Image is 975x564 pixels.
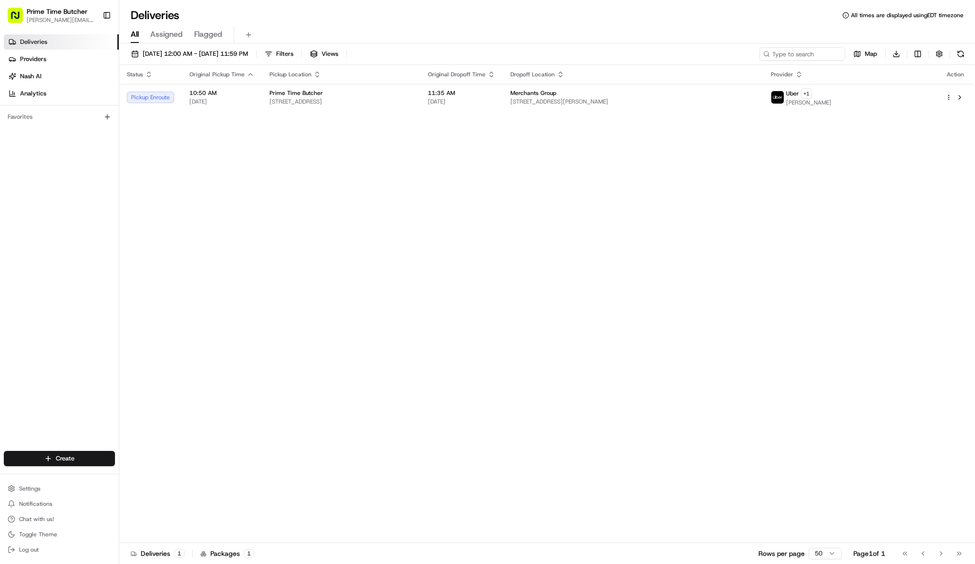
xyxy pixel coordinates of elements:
span: Filters [276,50,293,58]
a: Deliveries [4,34,119,50]
button: Settings [4,482,115,495]
a: Powered byPylon [67,236,115,244]
button: Views [306,47,342,61]
span: Map [865,50,877,58]
a: 💻API Documentation [77,209,157,227]
button: Create [4,451,115,466]
span: Original Pickup Time [189,71,245,78]
img: Angelique Valdez [10,165,25,180]
span: Original Dropoff Time [428,71,486,78]
span: 11:35 AM [428,89,495,97]
div: Start new chat [43,91,156,101]
button: Filters [260,47,298,61]
span: [DATE] [428,98,495,105]
span: Provider [771,71,793,78]
span: Settings [19,485,41,492]
span: [PERSON_NAME] [786,99,831,106]
button: Toggle Theme [4,528,115,541]
button: Log out [4,543,115,556]
span: 10:50 AM [189,89,254,97]
span: Knowledge Base [19,213,73,223]
span: Regen Pajulas [30,148,70,156]
div: Packages [200,549,254,558]
span: Prime Time Butcher [270,89,323,97]
span: Providers [20,55,46,63]
img: Nash [10,10,29,29]
span: Assigned [150,29,183,40]
a: Nash AI [4,69,119,84]
button: See all [148,122,174,134]
span: [STREET_ADDRESS] [270,98,413,105]
span: [STREET_ADDRESS][PERSON_NAME] [510,98,756,105]
span: Dropoff Location [510,71,555,78]
span: Chat with us! [19,515,54,523]
button: Prime Time Butcher[PERSON_NAME][EMAIL_ADDRESS][DOMAIN_NAME] [4,4,99,27]
span: Uber [786,90,799,97]
span: • [79,174,83,181]
span: Log out [19,546,39,554]
p: Welcome 👋 [10,38,174,53]
span: [DATE] 12:00 AM - [DATE] 11:59 PM [143,50,248,58]
span: Pickup Location [270,71,311,78]
span: Deliveries [20,38,47,46]
div: 1 [174,549,185,558]
img: 1736555255976-a54dd68f-1ca7-489b-9aae-adbdc363a1c4 [19,174,27,182]
div: 1 [244,549,254,558]
div: Past conversations [10,124,64,132]
button: [PERSON_NAME][EMAIL_ADDRESS][DOMAIN_NAME] [27,16,95,24]
span: [DATE] [84,174,104,181]
button: Chat with us! [4,512,115,526]
span: Views [322,50,338,58]
input: Type to search [759,47,845,61]
input: Clear [25,62,157,72]
span: [PERSON_NAME] [30,174,77,181]
span: Merchants Group [510,89,556,97]
button: Map [849,47,882,61]
div: Deliveries [131,549,185,558]
span: [DATE] [189,98,254,105]
span: Pylon [95,237,115,244]
div: Page 1 of 1 [853,549,885,558]
div: 📗 [10,214,17,222]
span: • [72,148,75,156]
p: Rows per page [758,549,805,558]
button: Prime Time Butcher [27,7,87,16]
div: 💻 [81,214,88,222]
span: Flagged [194,29,222,40]
span: Toggle Theme [19,531,57,538]
span: Status [127,71,143,78]
span: Notifications [19,500,52,508]
img: Regen Pajulas [10,139,25,154]
span: Analytics [20,89,46,98]
a: 📗Knowledge Base [6,209,77,227]
span: All [131,29,139,40]
span: All times are displayed using EDT timezone [851,11,964,19]
div: We're available if you need us! [43,101,131,108]
button: [DATE] 12:00 AM - [DATE] 11:59 PM [127,47,252,61]
button: Start new chat [162,94,174,105]
button: Refresh [954,47,967,61]
div: Action [945,71,965,78]
a: Analytics [4,86,119,101]
button: Notifications [4,497,115,511]
a: Providers [4,52,119,67]
div: Favorites [4,109,115,125]
img: 1736555255976-a54dd68f-1ca7-489b-9aae-adbdc363a1c4 [10,91,27,108]
h1: Deliveries [131,8,179,23]
span: Create [56,454,74,463]
img: uber-new-logo.jpeg [771,91,784,104]
span: API Documentation [90,213,153,223]
img: 1738778727109-b901c2ba-d612-49f7-a14d-d897ce62d23f [20,91,37,108]
button: +1 [801,88,812,99]
img: 1736555255976-a54dd68f-1ca7-489b-9aae-adbdc363a1c4 [19,148,27,156]
span: Nash AI [20,72,41,81]
span: [DATE] [77,148,96,156]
